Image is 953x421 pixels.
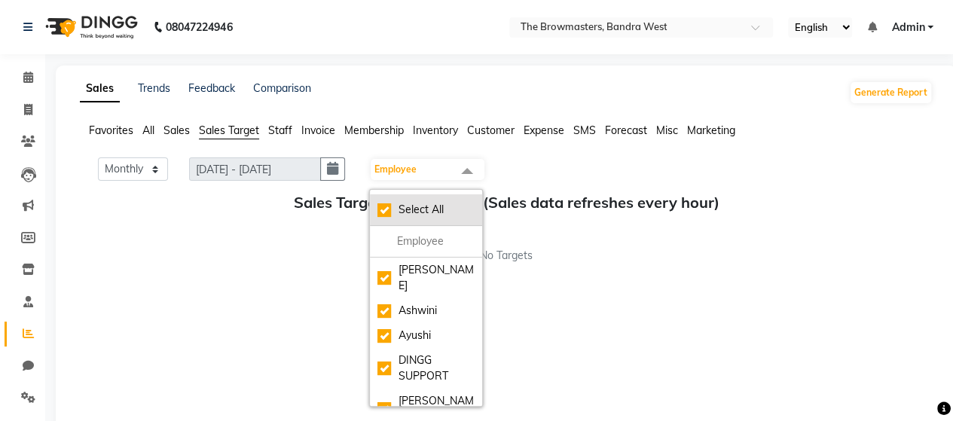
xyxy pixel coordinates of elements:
[199,124,259,137] span: Sales Target
[89,124,133,137] span: Favorites
[166,6,232,48] b: 08047224946
[480,248,533,264] span: No Targets
[656,124,678,137] span: Misc
[142,124,154,137] span: All
[377,303,475,319] div: Ashwini
[413,124,458,137] span: Inventory
[851,82,931,103] button: Generate Report
[374,163,417,175] span: Employee
[573,124,596,137] span: SMS
[189,157,321,181] input: DD/MM/YYYY-DD/MM/YYYY
[687,124,735,137] span: Marketing
[467,124,515,137] span: Customer
[344,124,404,137] span: Membership
[38,6,142,48] img: logo
[377,352,475,384] div: DINGG SUPPORT
[138,81,170,95] a: Trends
[377,328,475,343] div: Ayushi
[301,124,335,137] span: Invoice
[524,124,564,137] span: Expense
[163,124,190,137] span: Sales
[605,124,647,137] span: Forecast
[377,233,475,249] input: multiselect-search
[92,194,921,212] h5: Sales Target Achievement (Sales data refreshes every hour)
[377,262,475,294] div: [PERSON_NAME]
[80,75,120,102] a: Sales
[268,124,292,137] span: Staff
[253,81,311,95] a: Comparison
[377,202,475,218] div: Select All
[188,81,235,95] a: Feedback
[891,20,924,35] span: Admin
